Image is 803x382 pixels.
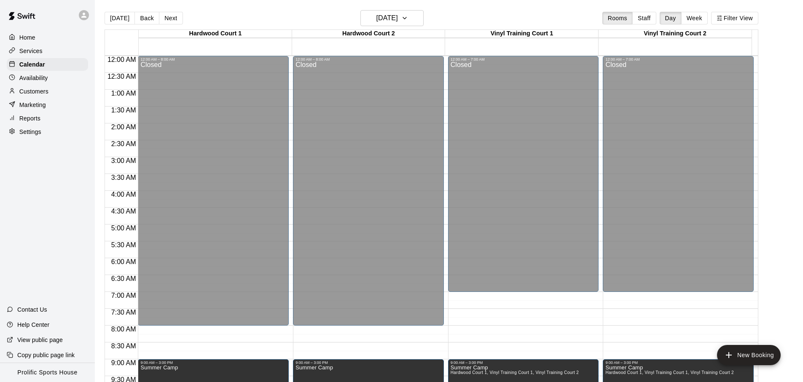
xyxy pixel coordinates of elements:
[7,85,88,98] a: Customers
[295,57,441,61] div: 12:00 AM – 8:00 AM
[451,370,579,375] span: Hardwood Court 1, Vinyl Training Court 1, Vinyl Training Court 2
[448,56,599,292] div: 12:00 AM – 7:00 AM: Closed
[605,370,733,375] span: Hardwood Court 1, Vinyl Training Court 1, Vinyl Training Court 2
[105,12,135,24] button: [DATE]
[109,275,138,282] span: 6:30 AM
[602,12,633,24] button: Rooms
[7,99,88,111] a: Marketing
[19,114,40,123] p: Reports
[109,241,138,248] span: 5:30 AM
[19,74,48,82] p: Availability
[140,361,286,365] div: 9:00 AM – 3:00 PM
[451,61,596,295] div: Closed
[109,292,138,299] span: 7:00 AM
[17,351,75,359] p: Copy public page link
[109,107,138,114] span: 1:30 AM
[660,12,682,24] button: Day
[295,361,441,365] div: 9:00 AM – 3:00 PM
[360,10,424,26] button: [DATE]
[19,128,41,136] p: Settings
[109,208,138,215] span: 4:30 AM
[605,61,751,295] div: Closed
[7,126,88,138] a: Settings
[17,321,49,329] p: Help Center
[138,56,289,326] div: 12:00 AM – 8:00 AM: Closed
[451,57,596,61] div: 12:00 AM – 7:00 AM
[599,30,752,38] div: Vinyl Training Court 2
[109,123,138,131] span: 2:00 AM
[19,60,45,69] p: Calendar
[109,309,138,316] span: 7:30 AM
[109,342,138,350] span: 8:30 AM
[17,368,77,377] p: Prolific Sports House
[7,58,88,71] a: Calendar
[376,12,398,24] h6: [DATE]
[109,258,138,265] span: 6:00 AM
[19,101,46,109] p: Marketing
[7,45,88,57] a: Services
[632,12,656,24] button: Staff
[295,61,441,329] div: Closed
[159,12,183,24] button: Next
[109,140,138,147] span: 2:30 AM
[7,72,88,84] a: Availability
[140,61,286,329] div: Closed
[139,30,292,38] div: Hardwood Court 1
[109,359,138,366] span: 9:00 AM
[711,12,758,24] button: Filter View
[109,157,138,164] span: 3:00 AM
[109,174,138,181] span: 3:30 AM
[140,57,286,61] div: 12:00 AM – 8:00 AM
[445,30,598,38] div: Vinyl Training Court 1
[451,361,596,365] div: 9:00 AM – 3:00 PM
[105,73,138,80] span: 12:30 AM
[293,56,444,326] div: 12:00 AM – 8:00 AM: Closed
[17,336,63,344] p: View public page
[134,12,159,24] button: Back
[19,33,35,42] p: Home
[19,87,48,96] p: Customers
[19,47,43,55] p: Services
[17,305,47,314] p: Contact Us
[292,30,445,38] div: Hardwood Court 2
[605,57,751,61] div: 12:00 AM – 7:00 AM
[105,56,138,63] span: 12:00 AM
[603,56,754,292] div: 12:00 AM – 7:00 AM: Closed
[109,191,138,198] span: 4:00 AM
[7,112,88,125] a: Reports
[605,361,751,365] div: 9:00 AM – 3:00 PM
[681,12,708,24] button: Week
[109,326,138,333] span: 8:00 AM
[7,31,88,44] a: Home
[109,224,138,232] span: 5:00 AM
[109,90,138,97] span: 1:00 AM
[717,345,781,365] button: add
